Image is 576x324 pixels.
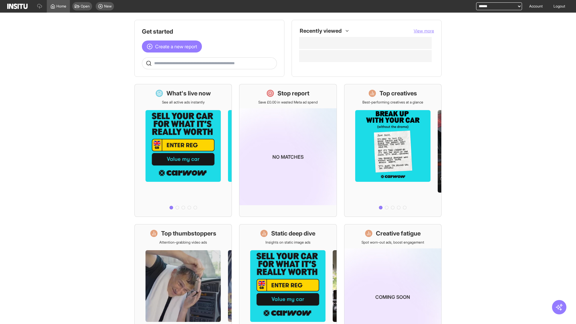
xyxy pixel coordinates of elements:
[155,43,197,50] span: Create a new report
[344,84,442,217] a: Top creativesBest-performing creatives at a glance
[134,84,232,217] a: What's live nowSee all active ads instantly
[159,240,207,245] p: Attention-grabbing video ads
[104,4,112,9] span: New
[265,240,310,245] p: Insights on static image ads
[271,229,315,238] h1: Static deep dive
[379,89,417,97] h1: Top creatives
[7,4,28,9] img: Logo
[414,28,434,34] button: View more
[161,229,216,238] h1: Top thumbstoppers
[166,89,211,97] h1: What's live now
[277,89,309,97] h1: Stop report
[239,84,337,217] a: Stop reportSave £0.00 in wasted Meta ad spendNo matches
[56,4,66,9] span: Home
[142,27,277,36] h1: Get started
[414,28,434,33] span: View more
[362,100,423,105] p: Best-performing creatives at a glance
[81,4,90,9] span: Open
[142,40,202,52] button: Create a new report
[239,108,336,205] img: coming-soon-gradient_kfitwp.png
[258,100,318,105] p: Save £0.00 in wasted Meta ad spend
[162,100,205,105] p: See all active ads instantly
[272,153,304,160] p: No matches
